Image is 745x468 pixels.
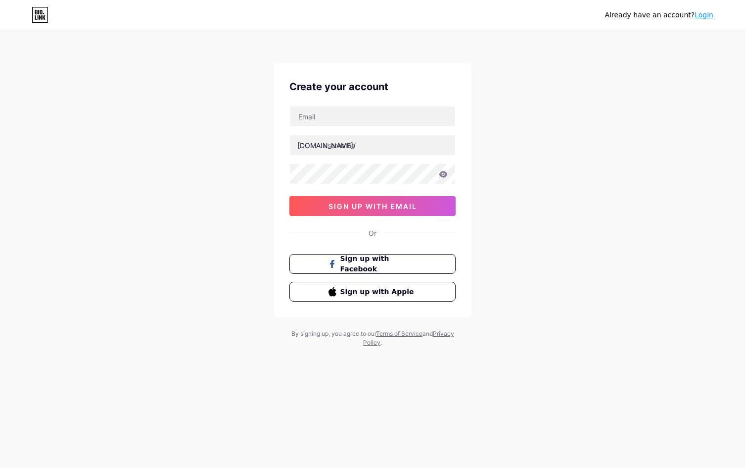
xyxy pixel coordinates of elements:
div: [DOMAIN_NAME]/ [297,140,356,151]
div: By signing up, you agree to our and . [288,329,457,347]
div: Already have an account? [605,10,713,20]
button: Sign up with Apple [289,282,456,302]
div: Or [369,228,376,238]
button: Sign up with Facebook [289,254,456,274]
span: Sign up with Facebook [340,254,417,274]
button: sign up with email [289,196,456,216]
input: username [290,135,455,155]
span: sign up with email [328,202,417,210]
a: Terms of Service [376,330,422,337]
span: Sign up with Apple [340,287,417,297]
a: Login [695,11,713,19]
input: Email [290,106,455,126]
div: Create your account [289,79,456,94]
